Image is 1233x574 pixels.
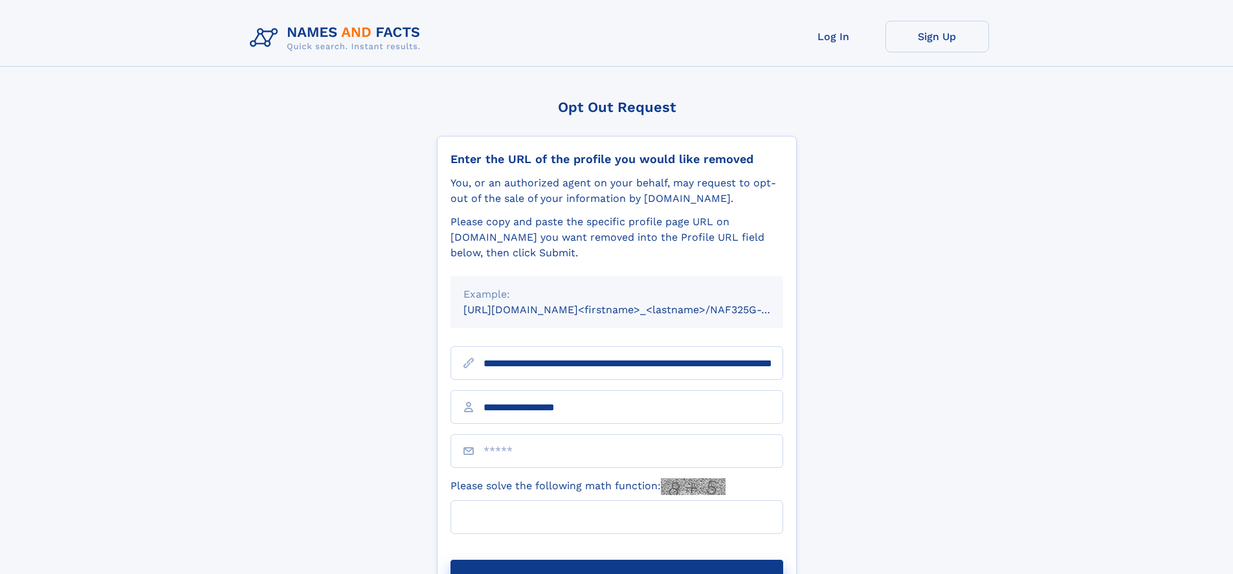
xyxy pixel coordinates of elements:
[782,21,885,52] a: Log In
[463,287,770,302] div: Example:
[245,21,431,56] img: Logo Names and Facts
[437,99,797,115] div: Opt Out Request
[450,152,783,166] div: Enter the URL of the profile you would like removed
[450,478,726,495] label: Please solve the following math function:
[450,175,783,206] div: You, or an authorized agent on your behalf, may request to opt-out of the sale of your informatio...
[885,21,989,52] a: Sign Up
[463,304,808,316] small: [URL][DOMAIN_NAME]<firstname>_<lastname>/NAF325G-xxxxxxxx
[450,214,783,261] div: Please copy and paste the specific profile page URL on [DOMAIN_NAME] you want removed into the Pr...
